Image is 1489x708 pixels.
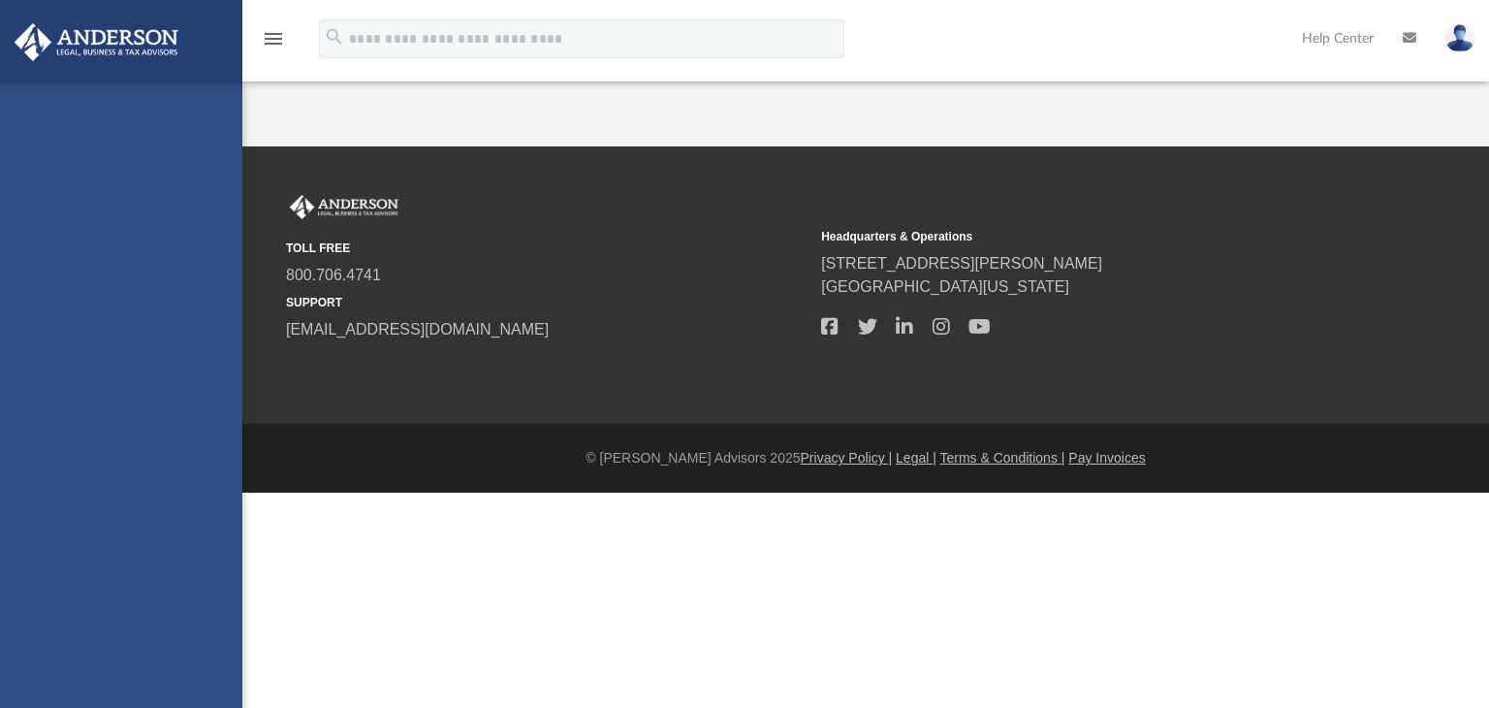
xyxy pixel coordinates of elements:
[324,26,345,48] i: search
[286,195,402,220] img: Anderson Advisors Platinum Portal
[940,450,1065,466] a: Terms & Conditions |
[821,228,1343,245] small: Headquarters & Operations
[896,450,936,466] a: Legal |
[1445,24,1474,52] img: User Pic
[286,240,808,257] small: TOLL FREE
[286,321,549,338] a: [EMAIL_ADDRESS][DOMAIN_NAME]
[262,27,285,50] i: menu
[1068,450,1145,466] a: Pay Invoices
[286,294,808,311] small: SUPPORT
[262,37,285,50] a: menu
[821,278,1069,295] a: [GEOGRAPHIC_DATA][US_STATE]
[286,267,381,283] a: 800.706.4741
[9,23,184,61] img: Anderson Advisors Platinum Portal
[801,450,893,466] a: Privacy Policy |
[242,448,1489,468] div: © [PERSON_NAME] Advisors 2025
[821,255,1102,272] a: [STREET_ADDRESS][PERSON_NAME]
